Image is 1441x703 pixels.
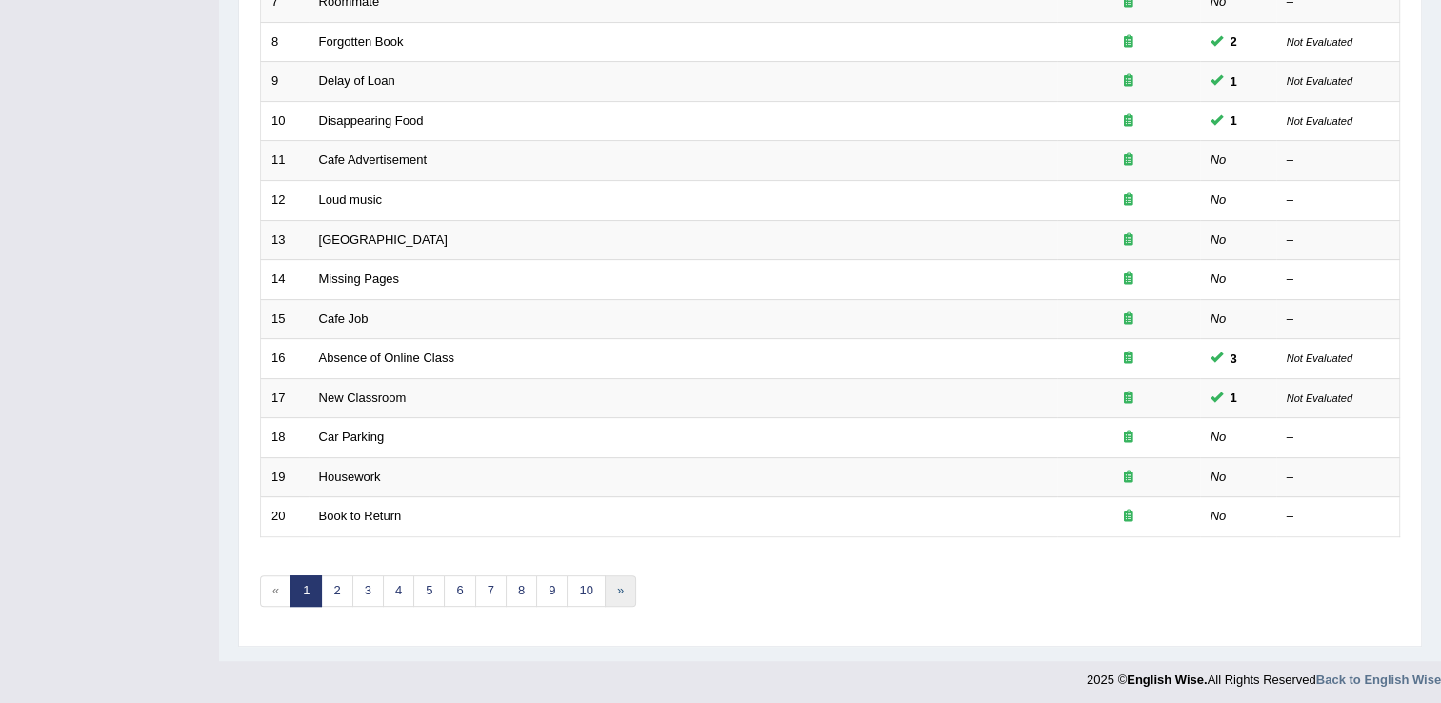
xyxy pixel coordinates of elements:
small: Not Evaluated [1287,75,1352,87]
span: You can still take this question [1223,388,1245,408]
a: 10 [567,575,605,607]
a: 4 [383,575,414,607]
div: Exam occurring question [1068,429,1190,447]
div: Exam occurring question [1068,469,1190,487]
td: 13 [261,220,309,260]
td: 19 [261,457,309,497]
small: Not Evaluated [1287,115,1352,127]
div: – [1287,191,1390,210]
strong: English Wise. [1127,673,1207,687]
div: – [1287,271,1390,289]
div: – [1287,508,1390,526]
a: 2 [321,575,352,607]
a: New Classroom [319,391,407,405]
div: Exam occurring question [1068,33,1190,51]
div: Exam occurring question [1068,508,1190,526]
div: Exam occurring question [1068,151,1190,170]
span: « [260,575,291,607]
div: Exam occurring question [1068,311,1190,329]
a: 9 [536,575,568,607]
em: No [1211,232,1227,247]
a: 5 [413,575,445,607]
td: 11 [261,141,309,181]
div: – [1287,469,1390,487]
a: [GEOGRAPHIC_DATA] [319,232,448,247]
div: Exam occurring question [1068,191,1190,210]
span: You can still take this question [1223,31,1245,51]
div: – [1287,311,1390,329]
td: 18 [261,418,309,458]
a: Missing Pages [319,271,400,286]
div: – [1287,231,1390,250]
em: No [1211,470,1227,484]
a: Forgotten Book [319,34,404,49]
a: Delay of Loan [319,73,395,88]
td: 12 [261,180,309,220]
em: No [1211,192,1227,207]
em: No [1211,509,1227,523]
a: 6 [444,575,475,607]
small: Not Evaluated [1287,36,1352,48]
a: Disappearing Food [319,113,424,128]
div: Exam occurring question [1068,231,1190,250]
a: Car Parking [319,430,385,444]
span: You can still take this question [1223,110,1245,131]
div: Exam occurring question [1068,390,1190,408]
span: You can still take this question [1223,349,1245,369]
a: 1 [290,575,322,607]
a: » [605,575,636,607]
div: Exam occurring question [1068,72,1190,90]
a: Housework [319,470,381,484]
a: Absence of Online Class [319,351,454,365]
a: 3 [352,575,384,607]
div: Exam occurring question [1068,112,1190,131]
a: 7 [475,575,507,607]
a: Cafe Job [319,311,369,326]
td: 8 [261,22,309,62]
em: No [1211,271,1227,286]
div: – [1287,429,1390,447]
td: 17 [261,378,309,418]
small: Not Evaluated [1287,352,1352,364]
td: 9 [261,62,309,102]
div: – [1287,151,1390,170]
span: You can still take this question [1223,71,1245,91]
a: Cafe Advertisement [319,152,427,167]
a: Book to Return [319,509,402,523]
em: No [1211,311,1227,326]
a: Loud music [319,192,382,207]
a: 8 [506,575,537,607]
td: 14 [261,260,309,300]
em: No [1211,430,1227,444]
td: 10 [261,101,309,141]
a: Back to English Wise [1316,673,1441,687]
small: Not Evaluated [1287,392,1352,404]
em: No [1211,152,1227,167]
td: 15 [261,299,309,339]
td: 20 [261,497,309,537]
div: 2025 © All Rights Reserved [1087,661,1441,689]
div: Exam occurring question [1068,271,1190,289]
td: 16 [261,339,309,379]
div: Exam occurring question [1068,350,1190,368]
